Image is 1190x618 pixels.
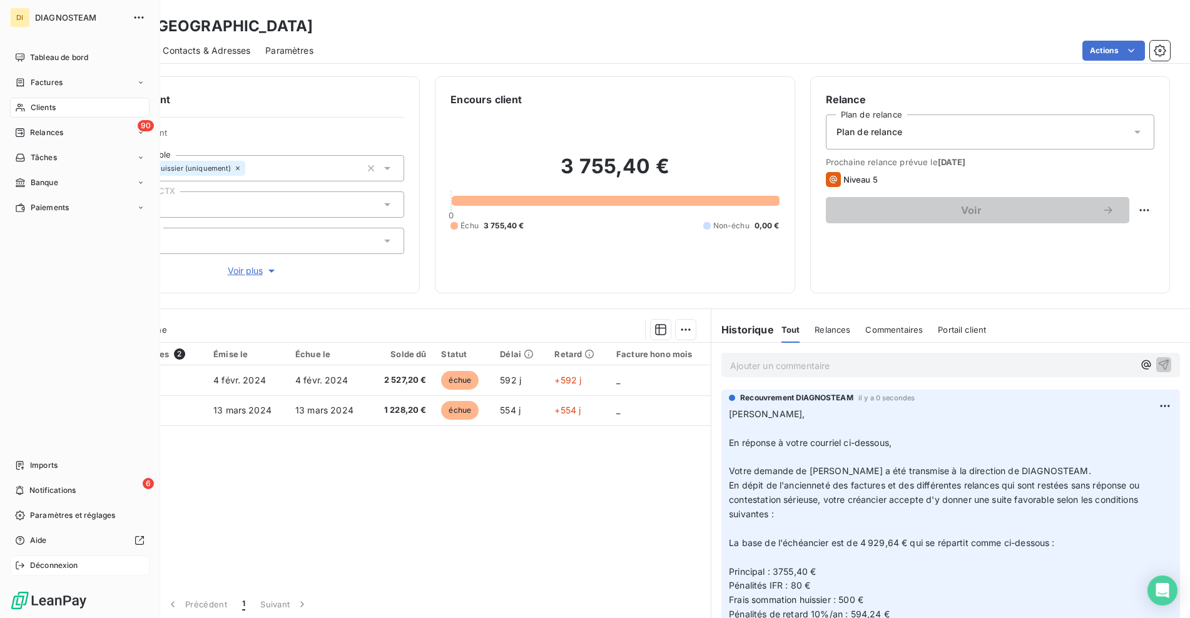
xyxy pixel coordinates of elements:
span: Voir plus [228,265,278,277]
span: 13 mars 2024 [213,405,272,415]
span: échue [441,401,479,420]
span: 592 j [500,375,521,385]
span: 4 févr. 2024 [295,375,348,385]
span: échue [441,371,479,390]
span: Recouvrement DIAGNOSTEAM [740,392,853,403]
span: Notifications [29,485,76,496]
span: Paramètres [265,44,313,57]
span: Plan de relance [837,126,902,138]
span: Principal : 3755,40 € [729,566,816,577]
button: Actions [1082,41,1145,61]
span: En dépit de l'ancienneté des factures et des différentes relances qui sont restées sans réponse o... [729,480,1142,519]
span: Contacts & Adresses [163,44,250,57]
span: 0 [449,210,454,220]
span: Non-échu [713,220,750,231]
span: Prochaine relance prévue le [826,157,1154,167]
span: [PERSON_NAME], [729,408,805,419]
button: Précédent [159,591,235,617]
span: 554 j [500,405,521,415]
button: Voir [826,197,1129,223]
span: Aide [30,535,47,546]
button: 1 [235,591,253,617]
span: il y a 0 secondes [858,394,915,402]
span: Relances [30,127,63,138]
span: 1 [242,598,245,610]
span: 4 févr. 2024 [213,375,266,385]
div: Délai [500,349,539,359]
span: 6 [143,478,154,489]
span: Paiements [31,202,69,213]
span: Sommation huissier (uniquement) [115,165,231,172]
button: Suivant [253,591,316,617]
img: Logo LeanPay [10,590,88,610]
span: Frais sommation huissier : 500 € [729,594,863,605]
div: Facture hono mois [616,349,703,359]
span: 13 mars 2024 [295,405,353,415]
div: Open Intercom Messenger [1147,575,1177,605]
div: Échue le [295,349,362,359]
h6: Encours client [450,92,522,107]
span: Imports [30,460,58,471]
span: Paramètres et réglages [30,510,115,521]
h3: OMV [GEOGRAPHIC_DATA] [110,15,313,38]
h2: 3 755,40 € [450,154,779,191]
span: _ [616,375,620,385]
span: Relances [815,325,850,335]
span: En réponse à votre courriel ci-dessous, [729,437,892,448]
span: Tâches [31,152,57,163]
span: Factures [31,77,63,88]
span: 2 [174,348,185,360]
span: Commentaires [865,325,923,335]
div: Émise le [213,349,280,359]
span: 2 527,20 € [377,374,427,387]
span: Pénalités IFR : 80 € [729,580,810,590]
span: Banque [31,177,58,188]
span: +592 j [554,375,581,385]
span: DIAGNOSTEAM [35,13,125,23]
div: Retard [554,349,601,359]
span: 90 [138,120,154,131]
span: Clients [31,102,56,113]
button: Voir plus [101,264,404,278]
span: Déconnexion [30,560,78,571]
span: _ [616,405,620,415]
span: Niveau 5 [843,175,878,185]
span: Propriétés Client [101,128,404,145]
div: DI [10,8,30,28]
span: 3 755,40 € [484,220,524,231]
div: Solde dû [377,349,427,359]
input: Ajouter une valeur [245,163,255,174]
h6: Historique [711,322,774,337]
span: Voir [841,205,1102,215]
span: Échu [460,220,479,231]
span: Tableau de bord [30,52,88,63]
span: [DATE] [938,157,966,167]
span: 1 228,20 € [377,404,427,417]
span: Votre demande de [PERSON_NAME] a été transmise à la direction de DIAGNOSTEAM. [729,465,1091,476]
span: Portail client [938,325,986,335]
h6: Informations client [76,92,404,107]
h6: Relance [826,92,1154,107]
div: Statut [441,349,485,359]
a: Aide [10,530,150,550]
span: 0,00 € [755,220,780,231]
span: +554 j [554,405,581,415]
span: La base de l'échéancier est de 4 929,64 € qui se répartit comme ci-dessous : [729,537,1054,548]
span: Tout [781,325,800,335]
